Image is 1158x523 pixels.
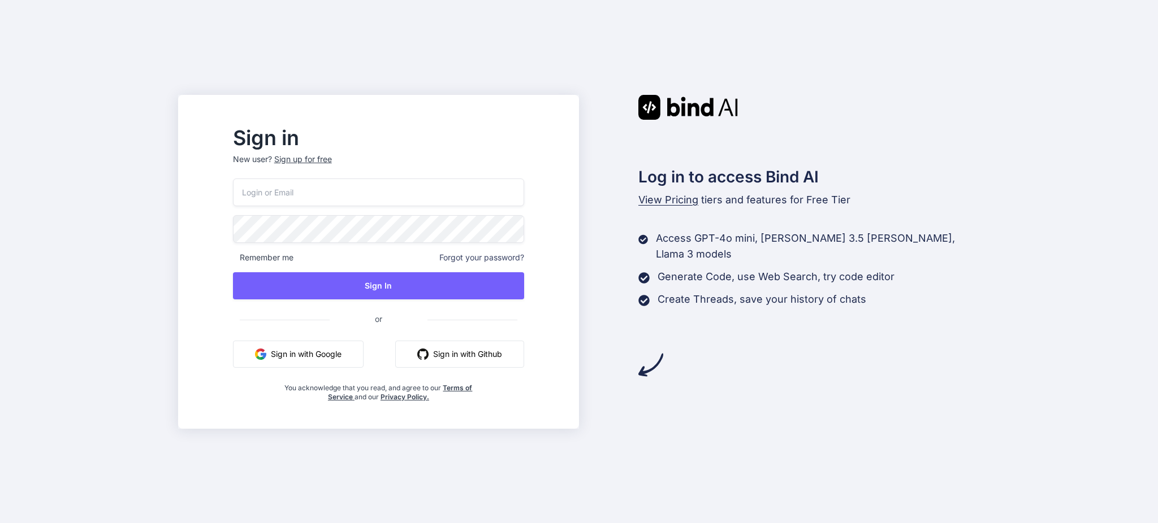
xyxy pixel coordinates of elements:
h2: Log in to access Bind AI [638,165,980,189]
img: arrow [638,352,663,377]
img: Bind AI logo [638,95,738,120]
p: tiers and features for Free Tier [638,192,980,208]
a: Privacy Policy. [381,393,429,401]
span: Remember me [233,252,293,263]
button: Sign In [233,272,524,299]
img: google [255,348,266,360]
h2: Sign in [233,129,524,147]
div: Sign up for free [274,154,332,165]
span: View Pricing [638,194,698,206]
img: github [417,348,429,360]
p: New user? [233,154,524,178]
input: Login or Email [233,178,524,206]
button: Sign in with Github [395,341,524,368]
p: Access GPT-4o mini, [PERSON_NAME] 3.5 [PERSON_NAME], Llama 3 models [656,230,980,262]
a: Terms of Service [328,383,473,401]
div: You acknowledge that you read, and agree to our and our [282,377,476,402]
button: Sign in with Google [233,341,364,368]
span: Forgot your password? [439,252,524,263]
span: or [330,305,427,333]
p: Create Threads, save your history of chats [658,291,866,307]
p: Generate Code, use Web Search, try code editor [658,269,895,285]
